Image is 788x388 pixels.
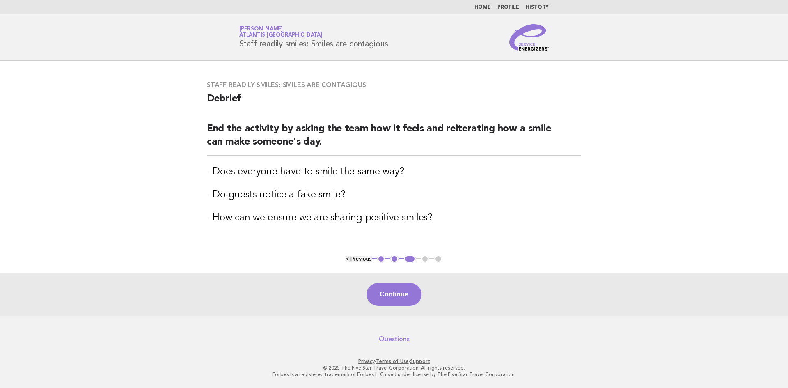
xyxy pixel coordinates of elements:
h3: - Do guests notice a fake smile? [207,188,581,202]
h3: - Does everyone have to smile the same way? [207,165,581,179]
p: © 2025 The Five Star Travel Corporation. All rights reserved. [143,365,645,371]
img: Service Energizers [509,24,549,51]
h2: Debrief [207,92,581,112]
button: 1 [377,255,385,263]
button: < Previous [346,256,371,262]
a: Profile [497,5,519,10]
a: History [526,5,549,10]
a: Support [410,358,430,364]
a: Questions [379,335,410,343]
button: 2 [390,255,399,263]
h2: End the activity by asking the team how it feels and reiterating how a smile can make someone's day. [207,122,581,156]
a: [PERSON_NAME]Atlantis [GEOGRAPHIC_DATA] [239,26,322,38]
button: Continue [367,283,421,306]
h3: Staff readily smiles: Smiles are contagious [207,81,581,89]
h1: Staff readily smiles: Smiles are contagious [239,27,388,48]
button: 3 [404,255,416,263]
span: Atlantis [GEOGRAPHIC_DATA] [239,33,322,38]
a: Home [474,5,491,10]
h3: - How can we ensure we are sharing positive smiles? [207,211,581,225]
a: Terms of Use [376,358,409,364]
p: · · [143,358,645,365]
a: Privacy [358,358,375,364]
p: Forbes is a registered trademark of Forbes LLC used under license by The Five Star Travel Corpora... [143,371,645,378]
